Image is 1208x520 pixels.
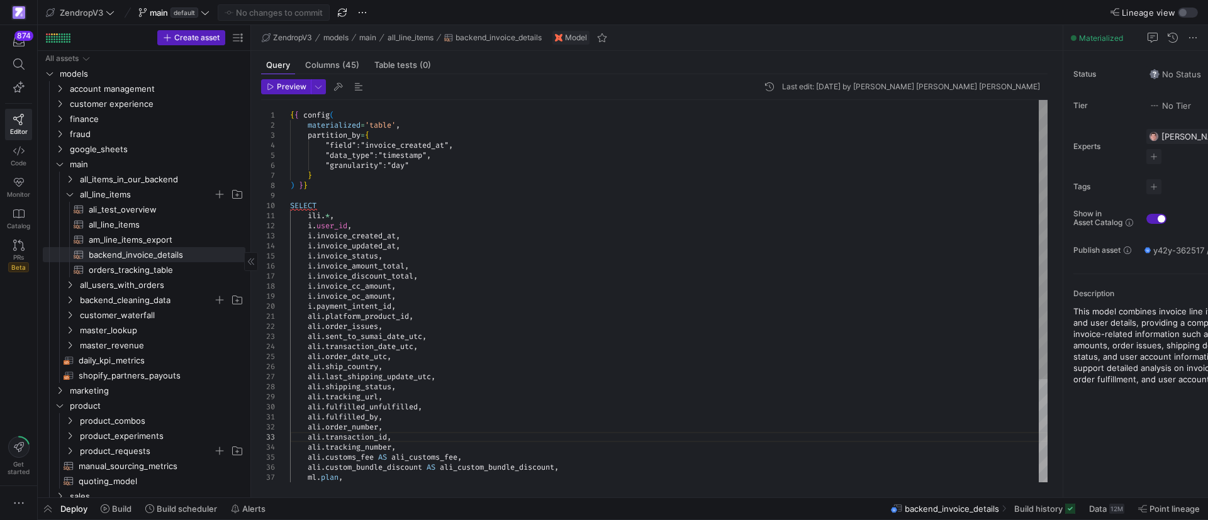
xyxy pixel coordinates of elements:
[308,382,321,392] span: ali
[43,368,245,383] a: shopify_partners_payouts​​​​​​​​​​
[80,172,243,187] span: all_items_in_our_backend
[261,201,275,211] div: 10
[316,261,405,271] span: invoice_amount_total
[308,452,321,462] span: ali
[308,402,321,412] span: ali
[418,402,422,412] span: ,
[80,323,243,338] span: master_lookup
[261,160,275,170] div: 6
[316,271,413,281] span: invoice_discount_total
[1149,101,1160,111] img: No tier
[308,241,312,251] span: i
[374,150,378,160] span: :
[261,341,275,351] div: 24
[316,221,347,231] span: user_id
[378,362,383,372] span: ,
[1149,69,1201,79] span: No Status
[378,251,383,261] span: ,
[1073,142,1136,151] span: Experts
[325,402,418,412] span: fulfilled_unfulfilled
[43,277,245,292] div: Press SPACE to select this row.
[43,81,245,96] div: Press SPACE to select this row.
[325,442,391,452] span: tracking_number
[43,353,245,368] a: daily_kpi_metrics​​​​​​​​​​
[5,431,32,480] button: Getstarted
[1083,498,1130,519] button: Data12M
[308,432,321,442] span: ali
[316,241,396,251] span: invoice_updated_at
[456,33,542,42] span: backend_invoice_details
[140,498,223,519] button: Build scheduler
[321,452,325,462] span: .
[261,79,311,94] button: Preview
[261,180,275,191] div: 8
[89,263,231,277] span: orders_tracking_table​​​​​​​​​​
[266,61,290,69] span: Query
[1073,182,1136,191] span: Tags
[391,442,396,452] span: ,
[261,362,275,372] div: 26
[325,392,378,402] span: tracking_url
[325,311,409,321] span: platform_product_id
[1089,504,1107,514] span: Data
[312,221,316,231] span: .
[321,382,325,392] span: .
[321,442,325,452] span: .
[43,473,245,489] a: quoting_model​​​​​​​​​​
[308,120,361,130] span: materialized
[8,262,29,272] span: Beta
[5,140,32,172] a: Code
[261,211,275,221] div: 11
[325,331,422,341] span: sent_to_sumai_date_utc
[43,247,245,262] a: backend_invoice_details​​​​​​​​​​
[321,402,325,412] span: .
[325,321,378,331] span: order_issues
[261,422,275,432] div: 32
[312,231,316,241] span: .
[43,157,245,172] div: Press SPACE to select this row.
[325,432,387,442] span: transaction_id
[5,109,32,140] a: Editor
[316,301,391,311] span: payment_intent_id
[89,218,231,232] span: all_line_items​​​​​​​​​​
[320,30,352,45] button: models
[5,235,32,277] a: PRsBeta
[43,307,245,323] div: Press SPACE to select this row.
[325,351,387,362] span: order_date_utc
[43,4,118,21] button: ZendropV3
[43,217,245,232] a: all_line_items​​​​​​​​​​
[325,341,413,351] span: transaction_date_utc
[321,341,325,351] span: .
[312,241,316,251] span: .
[43,262,245,277] div: Press SPACE to select this row.
[303,180,308,191] span: }
[13,6,25,19] img: https://storage.googleapis.com/y42-prod-data-exchange/images/qZXOSqkTtPuVcXVzF40oUlM07HVTwZXfPK0U...
[1146,66,1204,82] button: No statusNo Status
[261,452,275,462] div: 35
[365,130,369,140] span: {
[374,61,431,69] span: Table tests
[261,311,275,321] div: 21
[43,292,245,307] div: Press SPACE to select this row.
[43,353,245,368] div: Press SPACE to select this row.
[5,172,32,203] a: Monitor
[308,251,312,261] span: i
[361,120,365,130] span: =
[80,414,243,428] span: product_combos
[1122,8,1175,18] span: Lineage view
[308,261,312,271] span: i
[80,187,213,202] span: all_line_items
[391,291,396,301] span: ,
[321,362,325,372] span: .
[261,221,275,231] div: 12
[261,231,275,241] div: 13
[387,351,391,362] span: ,
[321,392,325,402] span: .
[290,180,294,191] span: )
[325,412,378,422] span: fulfilled_by
[422,331,427,341] span: ,
[70,384,243,398] span: marketing
[43,428,245,443] div: Press SPACE to select this row.
[396,120,400,130] span: ,
[1073,209,1122,227] span: Show in Asset Catalog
